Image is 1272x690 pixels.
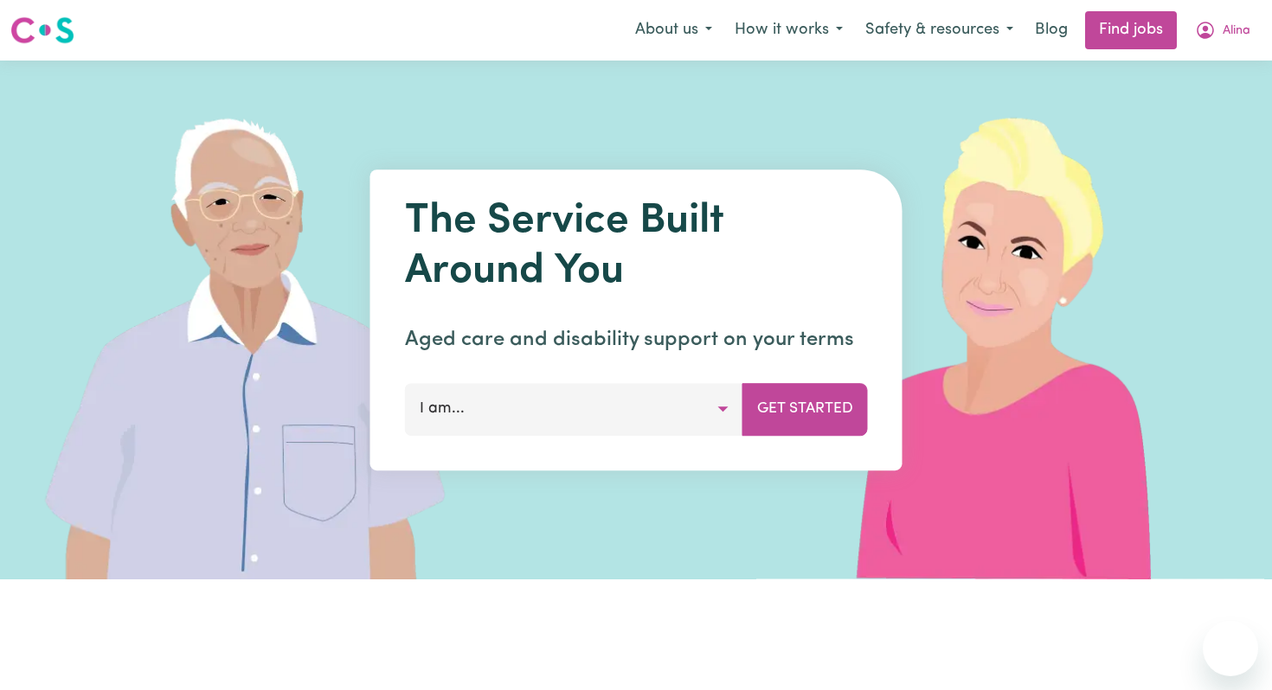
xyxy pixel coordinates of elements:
a: Careseekers logo [10,10,74,50]
a: Blog [1025,11,1078,49]
button: How it works [723,12,854,48]
button: My Account [1184,12,1262,48]
p: Aged care and disability support on your terms [405,324,868,355]
button: Get Started [742,383,868,435]
span: Alina [1223,22,1250,41]
button: Safety & resources [854,12,1025,48]
a: Find jobs [1085,11,1177,49]
button: I am... [405,383,743,435]
h1: The Service Built Around You [405,197,868,297]
button: About us [624,12,723,48]
img: Careseekers logo [10,15,74,46]
iframe: Button to launch messaging window [1203,621,1258,676]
